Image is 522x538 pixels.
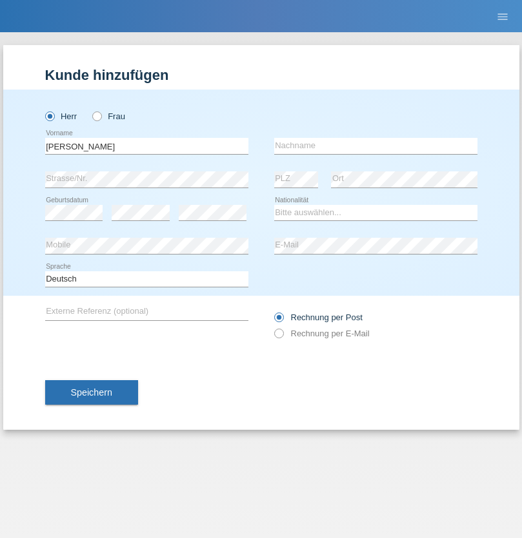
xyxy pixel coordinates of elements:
[92,111,125,121] label: Frau
[45,111,77,121] label: Herr
[274,312,363,322] label: Rechnung per Post
[45,67,477,83] h1: Kunde hinzufügen
[45,111,54,120] input: Herr
[490,12,516,20] a: menu
[274,329,370,338] label: Rechnung per E-Mail
[45,380,138,405] button: Speichern
[274,312,283,329] input: Rechnung per Post
[71,387,112,398] span: Speichern
[92,111,101,120] input: Frau
[274,329,283,345] input: Rechnung per E-Mail
[496,10,509,23] i: menu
